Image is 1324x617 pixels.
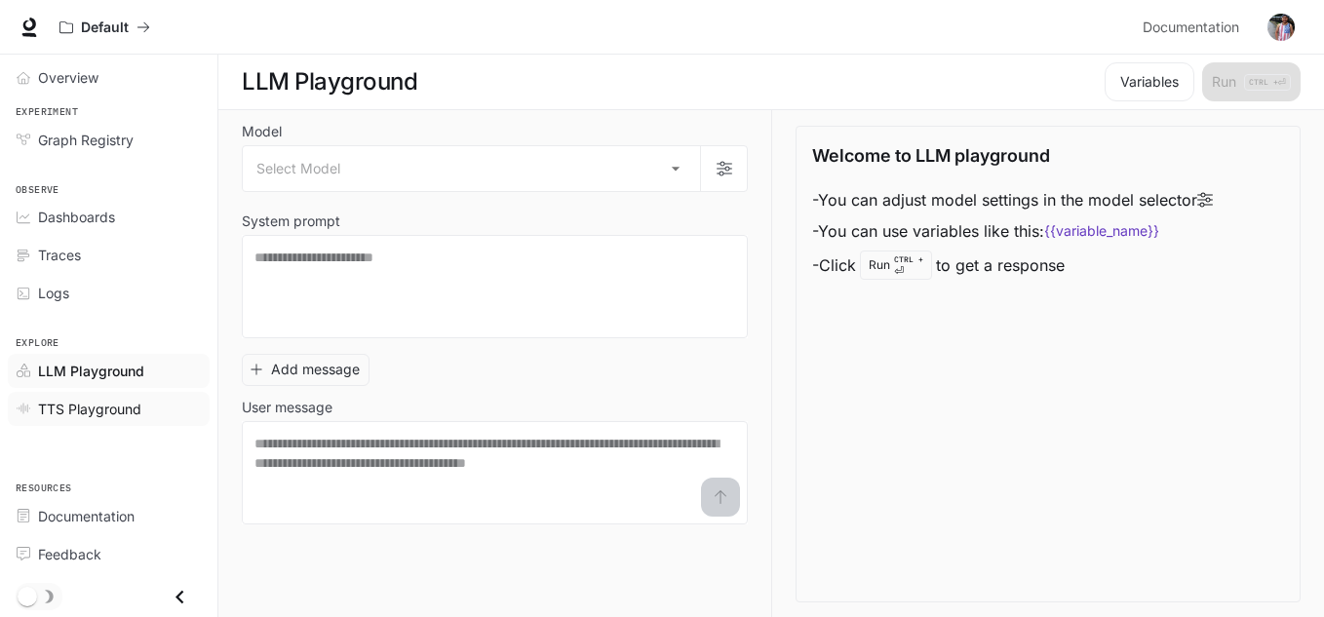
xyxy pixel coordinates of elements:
h1: LLM Playground [242,62,417,101]
span: Overview [38,67,98,88]
a: Feedback [8,537,210,571]
a: TTS Playground [8,392,210,426]
a: Overview [8,60,210,95]
span: Dark mode toggle [18,585,37,606]
a: Logs [8,276,210,310]
span: LLM Playground [38,361,144,381]
span: Traces [38,245,81,265]
span: Logs [38,283,69,303]
a: Traces [8,238,210,272]
code: {{variable_name}} [1044,221,1159,241]
p: Default [81,19,129,36]
div: Run [860,251,932,280]
button: User avatar [1262,8,1301,47]
li: - You can adjust model settings in the model selector [812,184,1213,215]
a: Documentation [8,499,210,533]
p: CTRL + [894,253,923,265]
a: Documentation [1135,8,1254,47]
button: All workspaces [51,8,159,47]
button: Add message [242,354,370,386]
span: Dashboards [38,207,115,227]
div: Select Model [243,146,700,191]
span: TTS Playground [38,399,141,419]
p: ⏎ [894,253,923,277]
p: Model [242,125,282,138]
span: Graph Registry [38,130,134,150]
a: LLM Playground [8,354,210,388]
a: Graph Registry [8,123,210,157]
span: Documentation [38,506,135,526]
button: Close drawer [158,577,202,617]
a: Dashboards [8,200,210,234]
p: Welcome to LLM playground [812,142,1050,169]
span: Select Model [256,159,340,178]
span: Feedback [38,544,101,564]
span: Documentation [1143,16,1239,40]
li: - Click to get a response [812,247,1213,284]
img: User avatar [1267,14,1295,41]
p: User message [242,401,332,414]
li: - You can use variables like this: [812,215,1213,247]
p: System prompt [242,214,340,228]
button: Variables [1105,62,1194,101]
